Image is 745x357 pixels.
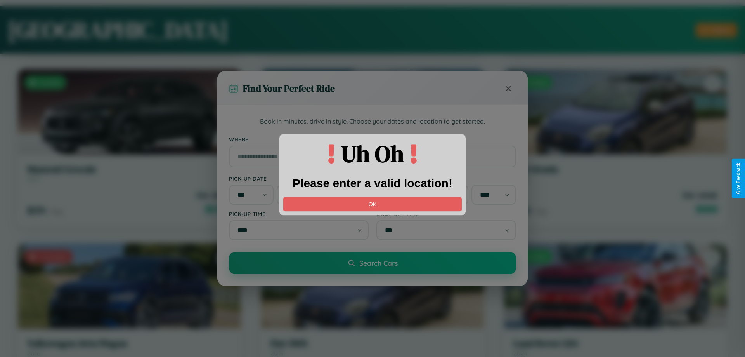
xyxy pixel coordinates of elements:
label: Drop-off Time [376,211,516,217]
label: Drop-off Date [376,175,516,182]
h3: Find Your Perfect Ride [243,82,335,95]
label: Where [229,136,516,143]
span: Search Cars [359,259,398,267]
label: Pick-up Time [229,211,369,217]
p: Book in minutes, drive in style. Choose your dates and location to get started. [229,117,516,127]
label: Pick-up Date [229,175,369,182]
